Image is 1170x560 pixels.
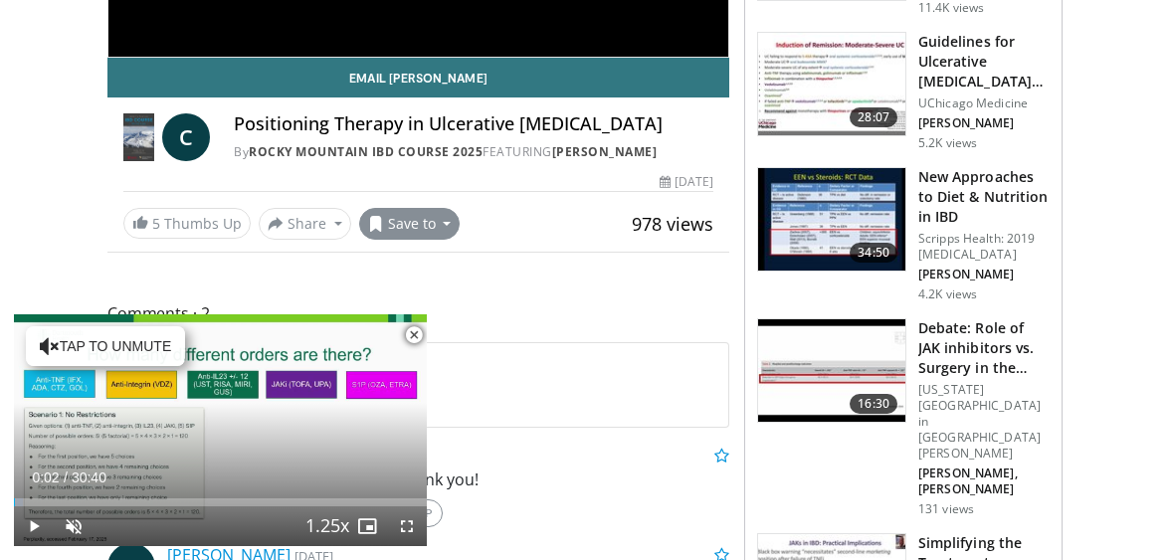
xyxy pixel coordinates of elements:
[26,326,185,366] button: Tap to unmute
[918,267,1050,282] p: [PERSON_NAME]
[167,467,729,491] p: Excellent talk [PERSON_NAME], thank you!
[152,214,160,233] span: 5
[918,231,1050,263] p: Scripps Health: 2019 [MEDICAL_DATA]
[918,135,977,151] p: 5.2K views
[757,167,1050,302] a: 34:50 New Approaches to Diet & Nutrition in IBD Scripps Health: 2019 [MEDICAL_DATA] [PERSON_NAME]...
[918,286,977,302] p: 4.2K views
[918,318,1050,378] h3: Debate: Role of JAK inhibitors vs. Surgery in the TNFi-exposed Patie…
[347,506,387,546] button: Enable picture-in-picture mode
[123,208,251,239] a: 5 Thumbs Up
[758,168,905,272] img: 0d1747ae-4eac-4456-b2f5-cd164c21000b.150x105_q85_crop-smart_upscale.jpg
[72,469,106,485] span: 30:40
[394,314,434,356] button: Close
[918,466,1050,497] p: [PERSON_NAME], [PERSON_NAME]
[850,107,897,127] span: 28:07
[758,33,905,136] img: 5d508c2b-9173-4279-adad-7510b8cd6d9a.150x105_q85_crop-smart_upscale.jpg
[234,113,713,135] h4: Positioning Therapy in Ulcerative [MEDICAL_DATA]
[660,173,713,191] div: [DATE]
[850,394,897,414] span: 16:30
[918,95,1050,111] p: UChicago Medicine
[850,243,897,263] span: 34:50
[14,506,54,546] button: Play
[54,506,94,546] button: Unmute
[32,469,59,485] span: 0:02
[107,58,729,97] a: Email [PERSON_NAME]
[14,314,427,546] video-js: Video Player
[387,506,427,546] button: Fullscreen
[307,506,347,546] button: Playback Rate
[918,382,1050,462] p: [US_STATE][GEOGRAPHIC_DATA] in [GEOGRAPHIC_DATA][PERSON_NAME]
[64,469,68,485] span: /
[234,143,713,161] div: By FEATURING
[918,115,1050,131] p: [PERSON_NAME]
[757,32,1050,151] a: 28:07 Guidelines for Ulcerative [MEDICAL_DATA] Diagnosis and Management UChicago Medicine [PERSON...
[632,212,713,236] span: 978 views
[918,32,1050,92] h3: Guidelines for Ulcerative [MEDICAL_DATA] Diagnosis and Management
[162,113,210,161] a: C
[552,143,658,160] a: [PERSON_NAME]
[758,319,905,423] img: 98fde01e-0766-4d52-9b64-15b3601b3f74.150x105_q85_crop-smart_upscale.jpg
[259,208,351,240] button: Share
[123,113,154,161] img: Rocky Mountain IBD Course 2025
[918,167,1050,227] h3: New Approaches to Diet & Nutrition in IBD
[249,143,483,160] a: Rocky Mountain IBD Course 2025
[918,501,974,517] p: 131 views
[14,498,427,506] div: Progress Bar
[757,318,1050,517] a: 16:30 Debate: Role of JAK inhibitors vs. Surgery in the TNFi-exposed Patie… [US_STATE][GEOGRAPHIC...
[107,300,729,326] span: Comments 2
[359,208,461,240] button: Save to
